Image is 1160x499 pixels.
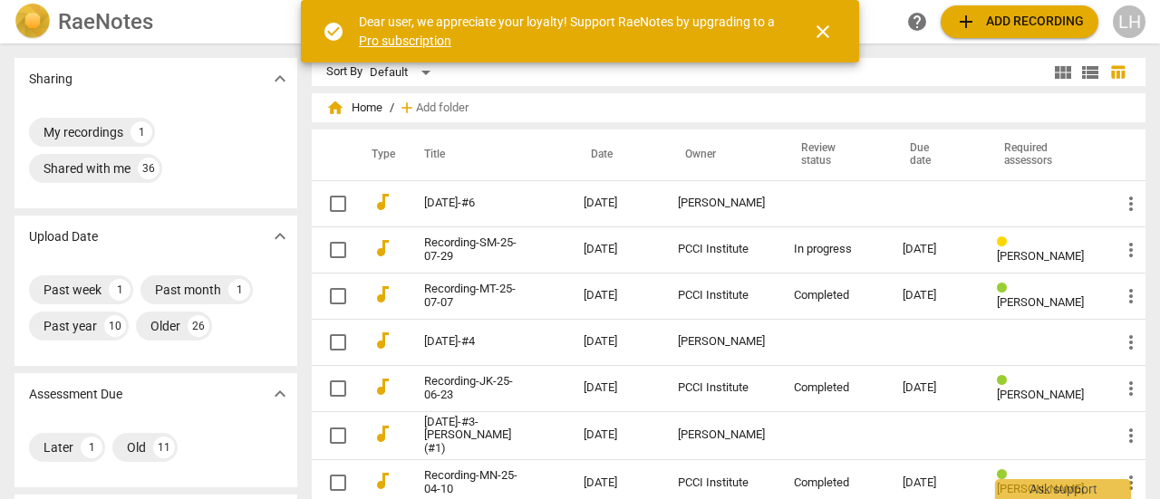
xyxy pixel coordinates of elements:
[997,282,1014,295] span: Review status: completed
[357,130,402,180] th: Type
[81,437,102,458] div: 1
[228,279,250,301] div: 1
[1120,239,1142,261] span: more_vert
[138,158,159,179] div: 36
[424,236,518,264] a: Recording-SM-25-07-29
[569,130,663,180] th: Date
[269,68,291,90] span: expand_more
[1120,378,1142,399] span: more_vert
[569,319,663,365] td: [DATE]
[326,65,362,79] div: Sort By
[43,281,101,299] div: Past week
[43,438,73,456] div: Later
[997,295,1084,309] span: [PERSON_NAME]
[402,130,569,180] th: Title
[1104,59,1131,86] button: Table view
[903,289,968,302] div: [DATE]
[188,315,209,337] div: 26
[372,423,393,445] span: audiotrack
[1113,5,1145,38] div: LH
[424,416,518,456] a: [DATE]-#3- [PERSON_NAME] (#1)
[372,191,393,213] span: audiotrack
[794,289,874,302] div: Completed
[1120,193,1142,215] span: more_vert
[903,243,968,256] div: [DATE]
[424,197,518,210] a: [DATE]-#6
[266,65,294,92] button: Show more
[104,315,126,337] div: 10
[359,13,779,50] div: Dear user, we appreciate your loyalty! Support RaeNotes by upgrading to a
[569,411,663,460] td: [DATE]
[995,479,1131,499] div: Ask support
[1052,62,1074,83] span: view_module
[370,58,437,87] div: Default
[812,21,834,43] span: close
[269,383,291,405] span: expand_more
[901,5,933,38] a: Help
[1079,62,1101,83] span: view_list
[678,335,765,349] div: [PERSON_NAME]
[390,101,394,115] span: /
[1120,331,1142,353] span: more_vert
[794,243,874,256] div: In progress
[130,121,152,143] div: 1
[888,130,982,180] th: Due date
[997,249,1084,263] span: [PERSON_NAME]
[794,381,874,395] div: Completed
[955,11,977,33] span: add
[678,197,765,210] div: [PERSON_NAME]
[1120,425,1142,446] span: more_vert
[997,235,1014,249] span: Review status: in progress
[326,99,344,117] span: home
[109,279,130,301] div: 1
[372,470,393,492] span: audiotrack
[372,376,393,398] span: audiotrack
[982,130,1106,180] th: Required assessors
[801,10,845,53] button: Close
[43,159,130,178] div: Shared with me
[779,130,888,180] th: Review status
[424,283,518,310] a: Recording-MT-25-07-07
[58,9,153,34] h2: RaeNotes
[997,468,1014,482] span: Review status: completed
[155,281,221,299] div: Past month
[398,99,416,117] span: add
[663,130,779,180] th: Owner
[127,438,146,456] div: Old
[678,243,765,256] div: PCCI Institute
[14,4,294,40] a: LogoRaeNotes
[906,11,928,33] span: help
[29,385,122,404] p: Assessment Due
[941,5,1098,38] button: Upload
[997,388,1084,401] span: [PERSON_NAME]
[678,289,765,302] div: PCCI Institute
[326,99,382,117] span: Home
[569,365,663,411] td: [DATE]
[359,34,451,48] a: Pro subscription
[150,317,180,335] div: Older
[153,437,175,458] div: 11
[424,469,518,496] a: Recording-MN-25-04-10
[14,4,51,40] img: Logo
[372,237,393,259] span: audiotrack
[569,180,663,226] td: [DATE]
[1077,59,1104,86] button: List view
[955,11,1084,33] span: Add recording
[266,223,294,250] button: Show more
[424,335,518,349] a: [DATE]-#4
[678,381,765,395] div: PCCI Institute
[1109,63,1126,81] span: table_chart
[1049,59,1077,86] button: Tile view
[416,101,469,115] span: Add folder
[678,428,765,442] div: [PERSON_NAME]
[569,273,663,319] td: [DATE]
[1120,472,1142,494] span: more_vert
[372,330,393,351] span: audiotrack
[903,381,968,395] div: [DATE]
[323,21,344,43] span: check_circle
[424,375,518,402] a: Recording-JK-25-06-23
[43,123,123,141] div: My recordings
[269,226,291,247] span: expand_more
[569,226,663,273] td: [DATE]
[903,476,968,490] div: [DATE]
